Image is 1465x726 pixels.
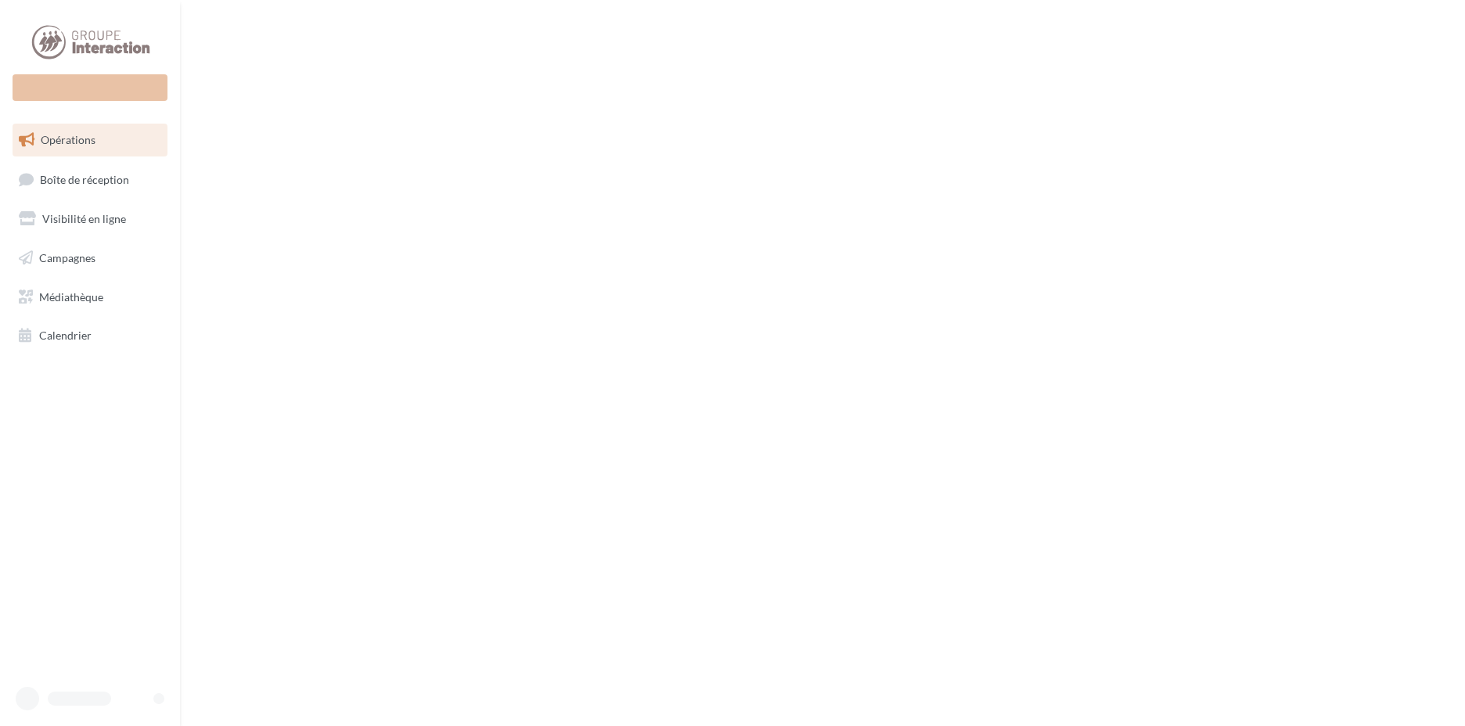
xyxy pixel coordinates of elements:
[39,251,95,264] span: Campagnes
[13,74,167,101] div: Nouvelle campagne
[9,281,171,314] a: Médiathèque
[42,212,126,225] span: Visibilité en ligne
[39,289,103,303] span: Médiathèque
[9,203,171,235] a: Visibilité en ligne
[39,329,92,342] span: Calendrier
[9,163,171,196] a: Boîte de réception
[40,172,129,185] span: Boîte de réception
[9,124,171,156] a: Opérations
[9,242,171,275] a: Campagnes
[9,319,171,352] a: Calendrier
[41,133,95,146] span: Opérations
